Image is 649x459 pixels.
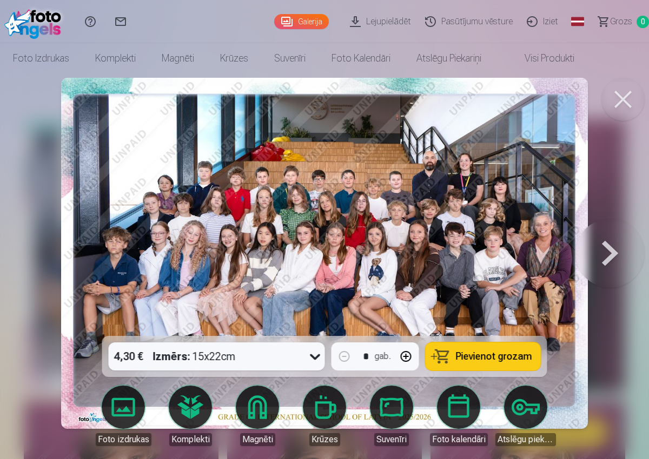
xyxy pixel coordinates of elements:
[261,43,319,73] a: Suvenīri
[495,433,556,446] div: Atslēgu piekariņi
[227,386,288,446] a: Magnēti
[637,16,649,28] span: 0
[207,43,261,73] a: Krūzes
[494,43,587,73] a: Visi produkti
[610,15,632,28] span: Grozs
[109,342,149,370] div: 4,30 €
[361,386,422,446] a: Suvenīri
[153,342,236,370] div: 15x22cm
[426,342,541,370] button: Pievienot grozam
[169,433,212,446] div: Komplekti
[403,43,494,73] a: Atslēgu piekariņi
[160,386,221,446] a: Komplekti
[149,43,207,73] a: Magnēti
[240,433,275,446] div: Magnēti
[82,43,149,73] a: Komplekti
[309,433,340,446] div: Krūzes
[93,386,154,446] a: Foto izdrukas
[96,433,151,446] div: Foto izdrukas
[456,352,532,361] span: Pievienot grozam
[274,14,329,29] a: Galerija
[428,386,489,446] a: Foto kalendāri
[319,43,403,73] a: Foto kalendāri
[294,386,355,446] a: Krūzes
[4,4,67,39] img: /fa1
[430,433,488,446] div: Foto kalendāri
[375,350,391,363] div: gab.
[153,349,190,364] strong: Izmērs :
[495,386,556,446] a: Atslēgu piekariņi
[374,433,409,446] div: Suvenīri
